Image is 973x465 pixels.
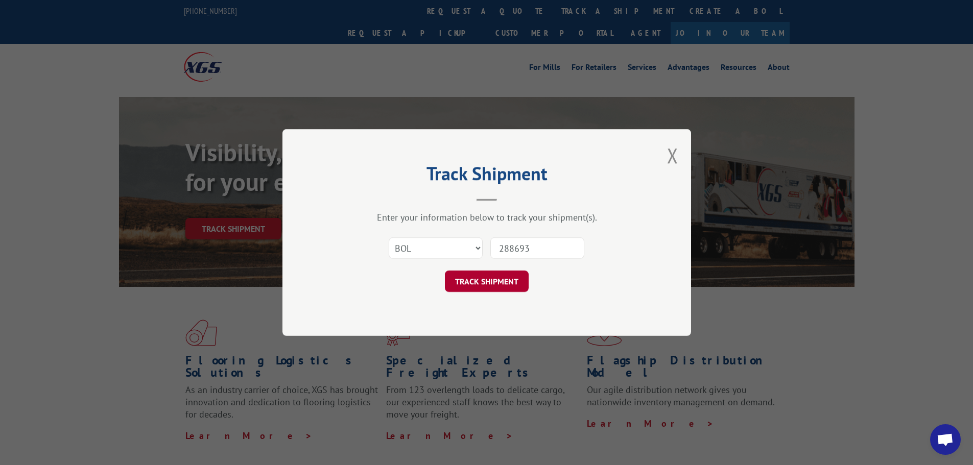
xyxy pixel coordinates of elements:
input: Number(s) [490,237,584,259]
button: Close modal [667,142,678,169]
button: TRACK SHIPMENT [445,271,529,292]
div: Enter your information below to track your shipment(s). [334,211,640,223]
h2: Track Shipment [334,166,640,186]
div: Open chat [930,424,961,455]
